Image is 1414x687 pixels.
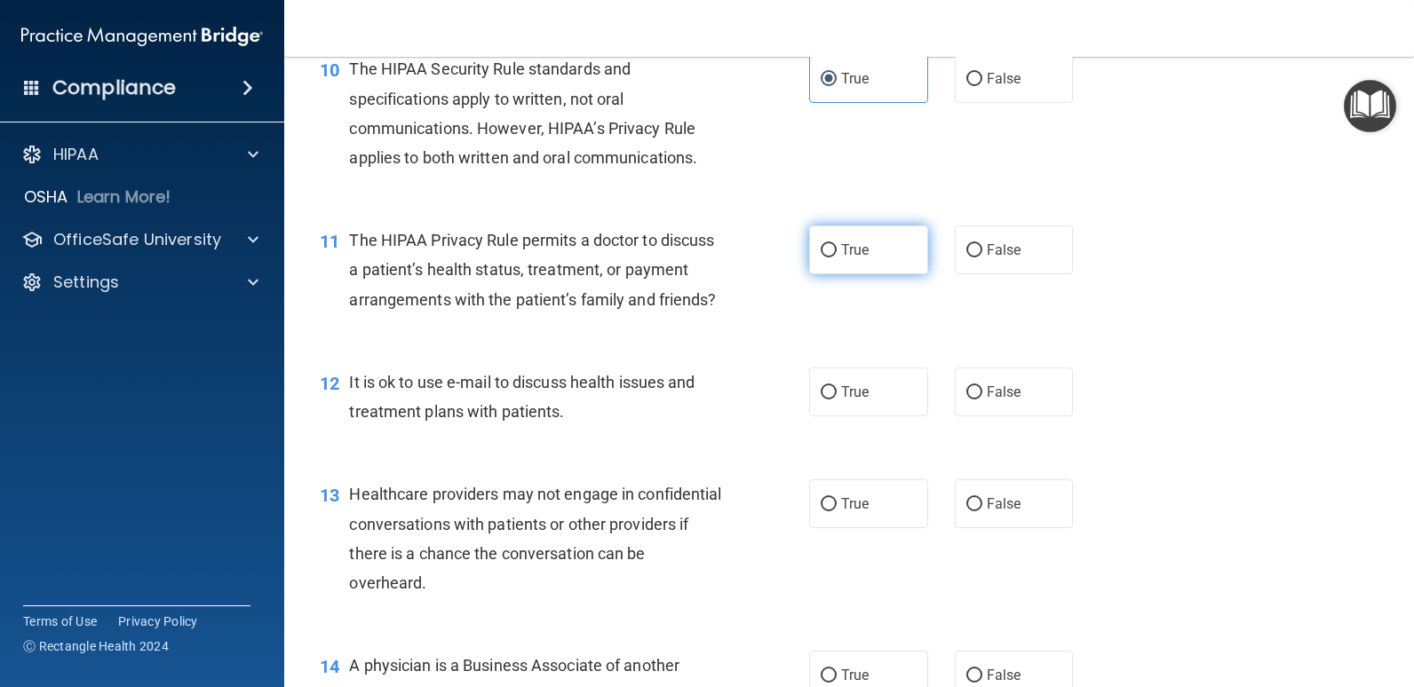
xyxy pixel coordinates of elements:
span: It is ok to use e-mail to discuss health issues and treatment plans with patients. [349,373,695,421]
p: OSHA [24,186,68,208]
span: False [987,383,1021,400]
a: Terms of Use [23,612,97,630]
input: False [966,669,982,683]
h4: Compliance [52,75,176,100]
a: Privacy Policy [118,612,198,630]
input: True [821,244,837,257]
span: False [987,495,1021,512]
input: True [821,498,837,511]
span: The HIPAA Security Rule standards and specifications apply to written, not oral communications. H... [349,59,697,167]
span: 11 [320,231,339,252]
span: Ⓒ Rectangle Health 2024 [23,637,169,655]
span: 10 [320,59,339,81]
a: Settings [21,272,258,293]
span: False [987,70,1021,87]
iframe: Drift Widget Chat Controller [1325,565,1393,632]
a: OfficeSafe University [21,229,258,250]
input: True [821,73,837,86]
input: False [966,73,982,86]
input: True [821,669,837,683]
p: OfficeSafe University [53,229,221,250]
p: Learn More! [77,186,171,208]
span: The HIPAA Privacy Rule permits a doctor to discuss a patient’s health status, treatment, or payme... [349,231,716,308]
button: Open Resource Center [1344,80,1396,132]
span: 13 [320,485,339,506]
input: False [966,244,982,257]
span: True [841,667,869,683]
span: 14 [320,656,339,677]
span: True [841,495,869,512]
span: True [841,70,869,87]
span: True [841,383,869,400]
img: PMB logo [21,19,263,54]
span: True [841,241,869,258]
input: False [966,386,982,399]
span: False [987,241,1021,258]
input: False [966,498,982,511]
span: 12 [320,373,339,394]
input: True [821,386,837,399]
span: False [987,667,1021,683]
a: HIPAA [21,144,258,165]
p: Settings [53,272,119,293]
p: HIPAA [53,144,99,165]
span: Healthcare providers may not engage in confidential conversations with patients or other provider... [349,485,721,592]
